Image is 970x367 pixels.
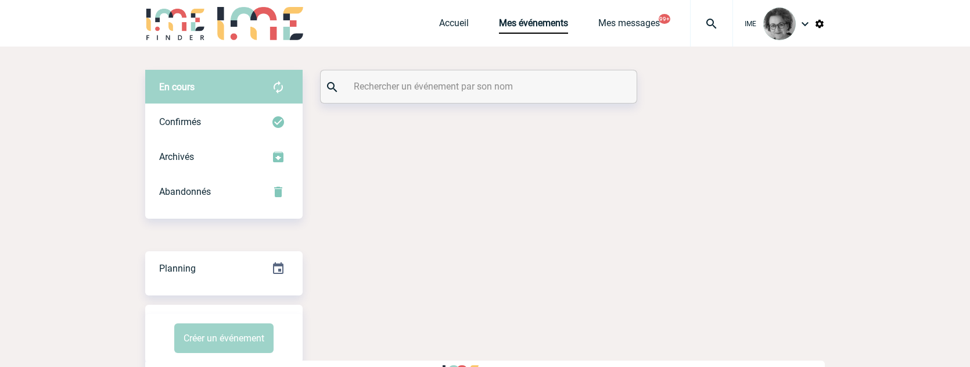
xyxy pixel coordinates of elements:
[145,7,206,40] img: IME-Finder
[174,323,274,353] button: Créer un événement
[145,70,303,105] div: Retrouvez ici tous vos évènements avant confirmation
[145,251,303,286] div: Retrouvez ici tous vos événements organisés par date et état d'avancement
[439,17,469,34] a: Accueil
[598,17,660,34] a: Mes messages
[763,8,796,40] img: 101028-0.jpg
[159,81,195,92] span: En cours
[145,140,303,174] div: Retrouvez ici tous les événements que vous avez décidé d'archiver
[145,174,303,209] div: Retrouvez ici tous vos événements annulés
[745,20,756,28] span: IME
[659,14,670,24] button: 99+
[499,17,568,34] a: Mes événements
[351,78,609,95] input: Rechercher un événement par son nom
[159,263,196,274] span: Planning
[159,186,211,197] span: Abandonnés
[159,116,201,127] span: Confirmés
[145,251,303,285] a: Planning
[159,151,194,162] span: Archivés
